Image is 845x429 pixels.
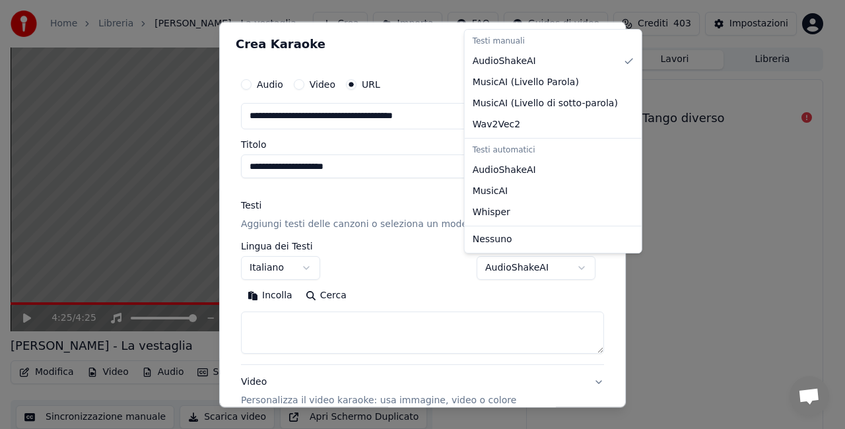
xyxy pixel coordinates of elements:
span: Nessuno [473,233,512,246]
span: MusicAI [473,185,508,198]
span: MusicAI ( Livello di sotto-parola ) [473,97,618,110]
span: AudioShakeAI [473,164,536,177]
span: AudioShakeAI [473,55,536,68]
span: MusicAI ( Livello Parola ) [473,76,579,89]
div: Testi manuali [467,32,639,51]
span: Wav2Vec2 [473,118,520,131]
span: Whisper [473,206,510,219]
div: Testi automatici [467,141,639,160]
